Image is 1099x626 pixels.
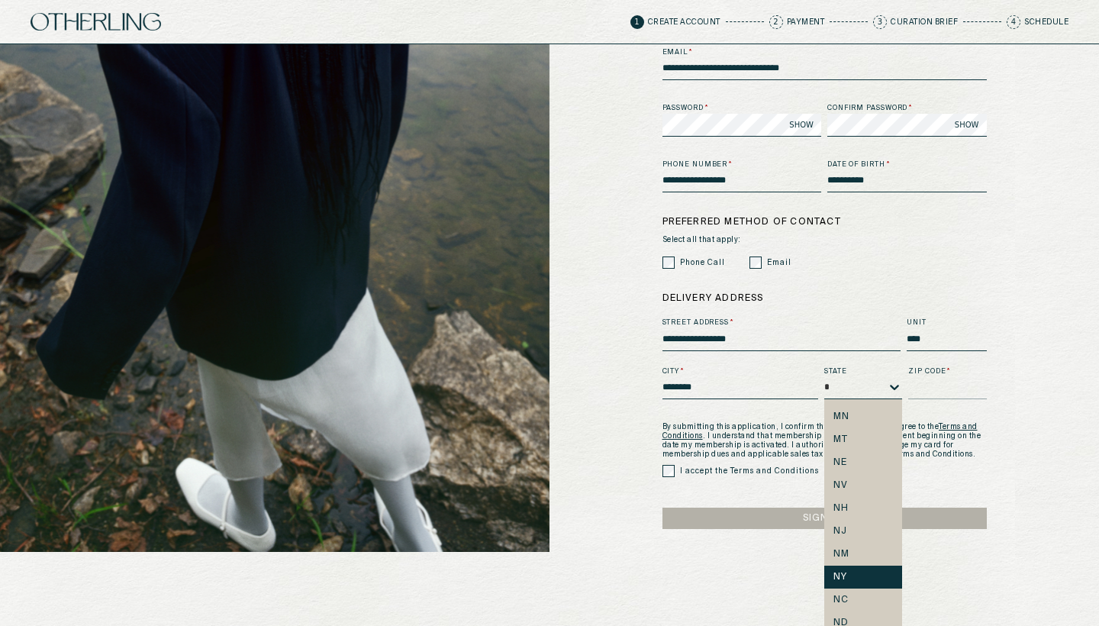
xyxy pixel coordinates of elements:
label: Delivery Address [662,292,987,305]
span: 1 [630,15,644,29]
span: 4 [1007,15,1020,29]
p: Curation Brief [891,18,958,26]
div: NJ [833,526,893,537]
label: Phone Number [662,160,822,170]
span: SHOW [789,119,814,131]
label: Email [662,47,987,58]
label: Preferred method of contact [662,215,987,229]
label: Phone Call [680,257,725,269]
button: Sign Up [662,508,987,529]
p: Payment [787,18,825,26]
a: Terms and Conditions [662,423,978,440]
label: Email [767,257,791,269]
div: NE [833,457,893,468]
div: NH [833,503,893,514]
label: Confirm password [827,103,987,114]
div: MN [833,411,893,422]
label: Unit [907,318,986,328]
div: NV [833,480,893,491]
p: By submitting this application, I confirm that I have read and agree to the . I understand that m... [662,422,987,459]
label: Password [662,103,822,114]
div: NM [833,549,893,560]
label: I accept the Terms and Conditions [680,466,819,477]
label: Date of Birth [827,160,987,170]
span: 2 [769,15,783,29]
label: Zip Code [908,366,986,377]
span: 3 [873,15,887,29]
div: MT [833,434,893,445]
label: City [662,366,819,377]
label: Street Address [662,318,901,328]
span: SHOW [955,119,979,131]
input: state-dropdown [824,382,834,392]
img: logo [31,13,161,31]
label: State [824,366,902,377]
p: Create Account [648,18,720,26]
span: Select all that apply: [662,235,987,244]
div: NC [833,595,893,605]
div: NY [833,572,893,582]
p: Schedule [1024,18,1068,26]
